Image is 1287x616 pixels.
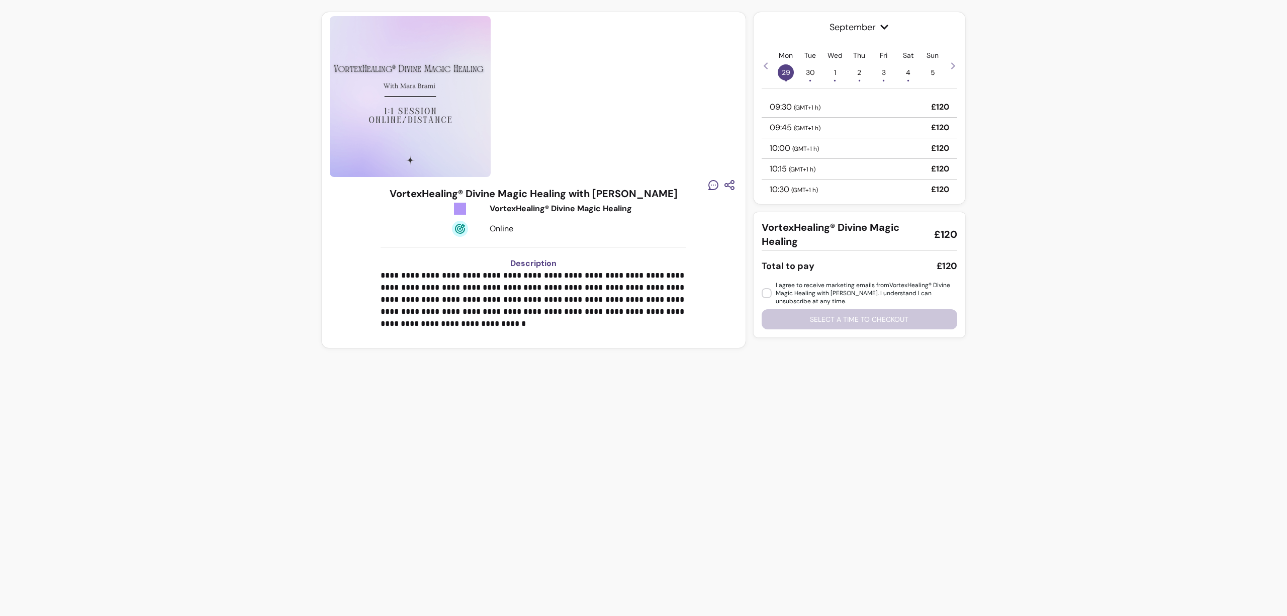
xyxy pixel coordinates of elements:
div: Online [490,223,632,235]
p: £120 [931,142,949,154]
span: 30 [802,64,818,80]
h3: VortexHealing® Divine Magic Healing with [PERSON_NAME] [390,187,678,201]
span: • [785,75,787,85]
div: VortexHealing® Divine Magic Healing [490,203,632,215]
p: Sun [927,50,939,60]
p: Thu [853,50,865,60]
span: • [834,75,836,85]
p: Sat [903,50,913,60]
p: £120 [931,122,949,134]
div: Total to pay [762,259,814,273]
p: 10:00 [770,142,819,154]
span: ( GMT+1 h ) [791,186,818,194]
span: • [858,75,861,85]
span: ( GMT+1 h ) [794,124,820,132]
span: September [762,20,957,34]
span: ( GMT+1 h ) [794,104,820,112]
span: 4 [900,64,916,80]
p: Wed [828,50,843,60]
h3: Description [381,257,686,270]
p: Tue [804,50,816,60]
span: • [907,75,909,85]
span: 5 [925,64,941,80]
span: • [809,75,811,85]
span: 3 [876,64,892,80]
p: Fri [880,50,887,60]
span: • [882,75,885,85]
p: 09:45 [770,122,820,134]
img: Tickets Icon [452,201,468,217]
p: 10:30 [770,184,818,196]
img: https://d3pz9znudhj10h.cloudfront.net/9b3500db-b4f5-47c8-a7be-e466bbb36cb9 [330,16,491,177]
span: 29 [778,64,794,80]
span: 1 [827,64,843,80]
span: VortexHealing® Divine Magic Healing [762,220,926,248]
p: Mon [779,50,793,60]
span: £120 [934,227,957,241]
span: 2 [851,64,867,80]
span: ( GMT+1 h ) [792,145,819,153]
p: £120 [931,101,949,113]
p: 10:15 [770,163,815,175]
p: £120 [931,163,949,175]
div: £120 [937,259,957,273]
p: 09:30 [770,101,820,113]
p: £120 [931,184,949,196]
span: ( GMT+1 h ) [789,165,815,173]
